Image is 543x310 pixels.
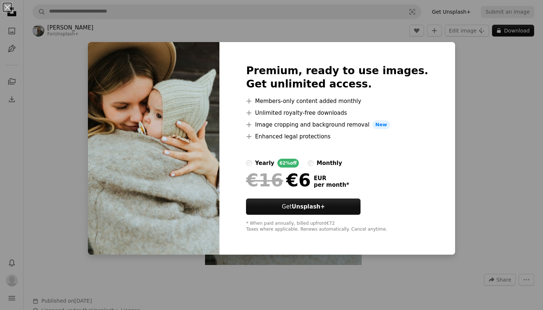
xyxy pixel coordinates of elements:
[372,120,390,129] span: New
[255,159,274,168] div: yearly
[314,182,349,188] span: per month *
[246,97,428,106] li: Members-only content added monthly
[246,221,428,232] div: * When paid annually, billed upfront €72 Taxes where applicable. Renews automatically. Cancel any...
[88,42,219,255] img: premium_photo-1676032287637-1aa4d1f93d50
[246,170,283,190] span: €16
[314,175,349,182] span: EUR
[246,170,311,190] div: €6
[246,64,428,91] h2: Premium, ready to use images. Get unlimited access.
[246,132,428,141] li: Enhanced legal protections
[317,159,342,168] div: monthly
[246,120,428,129] li: Image cropping and background removal
[246,160,252,166] input: yearly62%off
[308,160,314,166] input: monthly
[292,203,325,210] strong: Unsplash+
[246,108,428,117] li: Unlimited royalty-free downloads
[246,199,361,215] a: GetUnsplash+
[277,159,299,168] div: 62% off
